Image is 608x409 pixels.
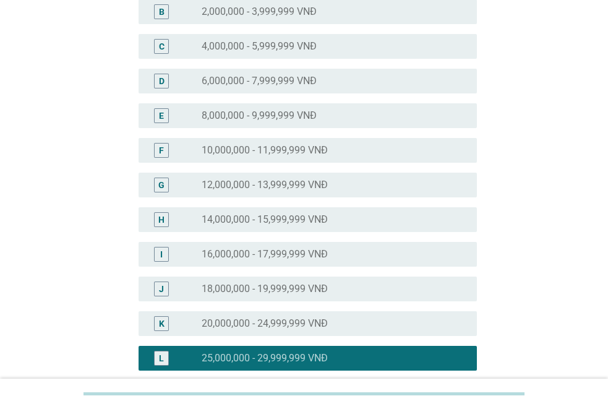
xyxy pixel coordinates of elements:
[202,213,328,226] label: 14,000,000 - 15,999,999 VNĐ
[159,5,165,18] div: B
[159,351,164,364] div: L
[158,178,165,191] div: G
[160,248,163,260] div: I
[202,110,317,122] label: 8,000,000 - 9,999,999 VNĐ
[202,352,328,364] label: 25,000,000 - 29,999,999 VNĐ
[202,144,328,157] label: 10,000,000 - 11,999,999 VNĐ
[202,40,317,53] label: 4,000,000 - 5,999,999 VNĐ
[202,283,328,295] label: 18,000,000 - 19,999,999 VNĐ
[202,179,328,191] label: 12,000,000 - 13,999,999 VNĐ
[159,109,164,122] div: E
[159,282,164,295] div: J
[159,144,164,157] div: F
[159,40,165,53] div: C
[202,6,317,18] label: 2,000,000 - 3,999,999 VNĐ
[202,248,328,260] label: 16,000,000 - 17,999,999 VNĐ
[158,213,165,226] div: H
[159,317,165,330] div: K
[202,75,317,87] label: 6,000,000 - 7,999,999 VNĐ
[159,74,165,87] div: D
[202,317,328,330] label: 20,000,000 - 24,999,999 VNĐ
